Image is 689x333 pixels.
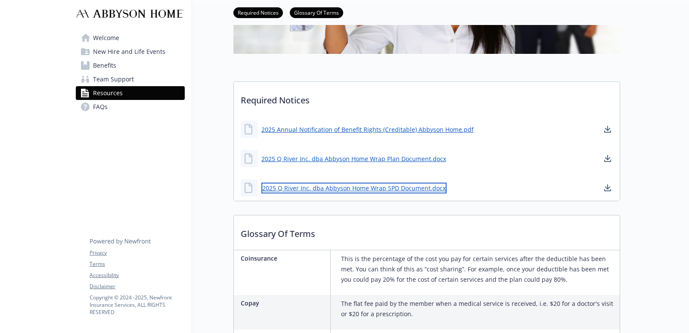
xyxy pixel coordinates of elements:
[76,45,185,59] a: New Hire and Life Events
[234,215,620,247] p: Glossary Of Terms
[261,183,447,193] a: 2025 Q River Inc. dba Abbyson Home Wrap SPD Document.docx
[233,8,283,16] a: Required Notices
[234,82,620,114] p: Required Notices
[290,8,343,16] a: Glossary Of Terms
[341,254,616,285] p: This is the percentage of the cost you pay for certain services after the deductible has been met...
[241,254,327,263] p: Coinsurance
[93,100,108,114] span: FAQs
[93,45,165,59] span: New Hire and Life Events
[90,294,184,316] p: Copyright © 2024 - 2025 , Newfront Insurance Services, ALL RIGHTS RESERVED
[90,260,184,268] a: Terms
[602,183,613,193] a: download document
[76,31,185,45] a: Welcome
[93,86,123,100] span: Resources
[602,153,613,164] a: download document
[90,283,184,290] a: Disclaimer
[261,125,474,134] a: 2025 Annual Notification of Benefit Rights (Creditable) Abbyson Home.pdf
[76,59,185,72] a: Benefits
[93,31,119,45] span: Welcome
[76,72,185,86] a: Team Support
[602,124,613,134] a: download document
[76,86,185,100] a: Resources
[241,299,327,308] p: Copay
[93,59,116,72] span: Benefits
[93,72,134,86] span: Team Support
[90,271,184,279] a: Accessibility
[76,100,185,114] a: FAQs
[261,154,446,163] a: 2025 Q River Inc. dba Abbyson Home Wrap Plan Document.docx
[90,249,184,257] a: Privacy
[341,299,616,319] p: The flat fee paid by the member when a medical service is received, i.e. $20 for a doctor's visit...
